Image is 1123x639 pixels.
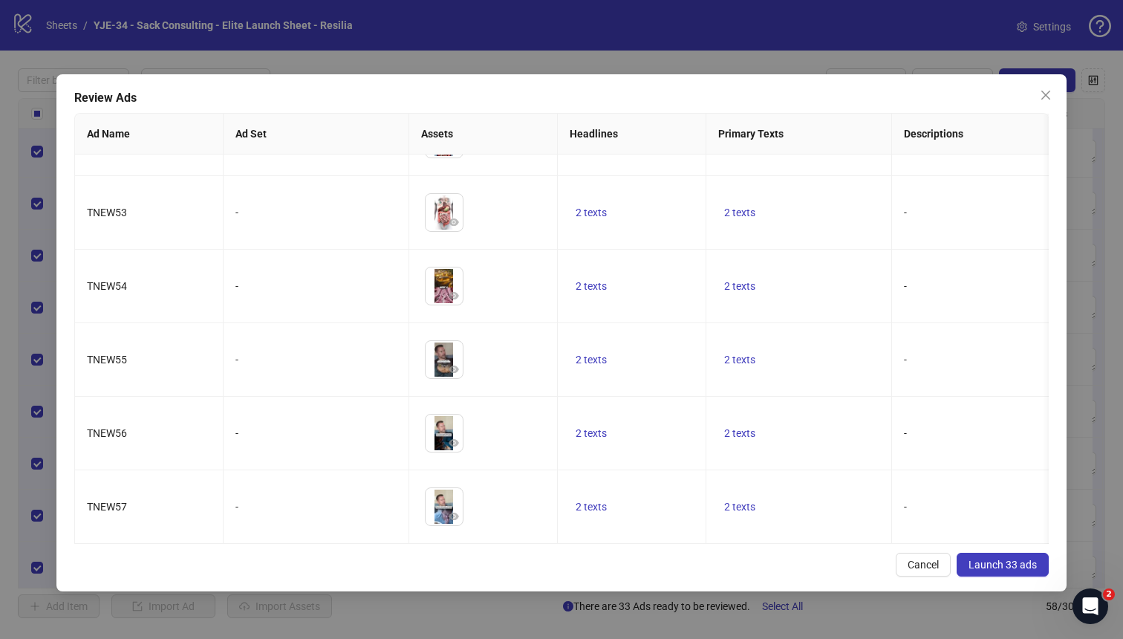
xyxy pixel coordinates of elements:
[1034,83,1058,107] button: Close
[570,277,613,295] button: 2 texts
[235,351,397,368] div: -
[718,277,761,295] button: 2 texts
[87,501,127,513] span: TNEW57
[426,415,463,452] img: Asset 1
[87,280,127,292] span: TNEW54
[235,204,397,221] div: -
[576,354,607,366] span: 2 texts
[445,287,463,305] button: Preview
[87,354,127,366] span: TNEW55
[892,114,1078,155] th: Descriptions
[718,498,761,516] button: 2 texts
[570,424,613,442] button: 2 texts
[426,488,463,525] img: Asset 1
[74,89,1049,107] div: Review Ads
[1072,588,1108,624] iframe: Intercom live chat
[445,434,463,452] button: Preview
[445,507,463,525] button: Preview
[570,498,613,516] button: 2 texts
[558,114,706,155] th: Headlines
[896,553,951,577] button: Cancel
[426,341,463,378] img: Asset 1
[904,354,907,366] span: -
[1103,588,1115,600] span: 2
[1040,89,1052,101] span: close
[87,207,127,218] span: TNEW53
[75,114,224,155] th: Ad Name
[904,280,907,292] span: -
[445,213,463,231] button: Preview
[576,501,607,513] span: 2 texts
[724,354,755,366] span: 2 texts
[706,114,892,155] th: Primary Texts
[724,207,755,218] span: 2 texts
[445,360,463,378] button: Preview
[724,501,755,513] span: 2 texts
[449,438,459,448] span: eye
[87,427,127,439] span: TNEW56
[235,499,397,515] div: -
[724,427,755,439] span: 2 texts
[449,511,459,522] span: eye
[426,194,463,231] img: Asset 1
[718,351,761,369] button: 2 texts
[904,501,907,513] span: -
[718,204,761,221] button: 2 texts
[449,364,459,374] span: eye
[235,278,397,294] div: -
[724,280,755,292] span: 2 texts
[235,425,397,441] div: -
[449,217,459,227] span: eye
[908,559,939,571] span: Cancel
[426,267,463,305] img: Asset 1
[570,351,613,369] button: 2 texts
[904,427,907,439] span: -
[449,291,459,301] span: eye
[576,207,607,218] span: 2 texts
[224,114,409,155] th: Ad Set
[576,280,607,292] span: 2 texts
[904,207,907,218] span: -
[576,427,607,439] span: 2 texts
[570,204,613,221] button: 2 texts
[969,559,1037,571] span: Launch 33 ads
[409,114,558,155] th: Assets
[957,553,1049,577] button: Launch 33 ads
[718,424,761,442] button: 2 texts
